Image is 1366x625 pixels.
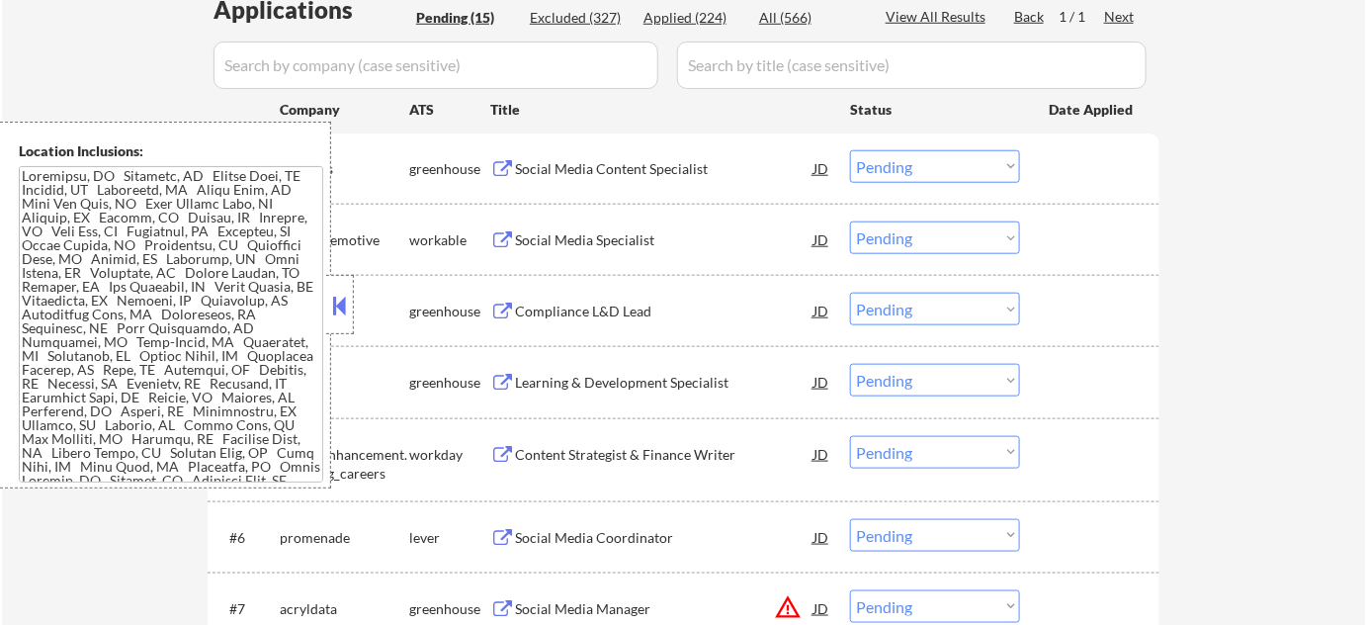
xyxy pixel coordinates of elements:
div: Next [1104,7,1136,27]
div: Location Inclusions: [19,141,323,161]
div: acryldata [280,599,409,619]
div: Pending (15) [416,8,515,28]
button: warning_amber [774,593,802,621]
div: workday [409,445,490,465]
div: Excluded (327) [530,8,629,28]
div: JD [811,293,831,328]
div: workable [409,230,490,250]
div: #7 [229,599,264,619]
div: Applied (224) [643,8,742,28]
div: JD [811,222,831,257]
div: Compliance L&D Lead [515,302,813,321]
div: greenhouse [409,302,490,321]
div: JD [811,519,831,555]
div: Social Media Content Specialist [515,159,813,179]
div: greenhouse [409,159,490,179]
div: greenhouse [409,599,490,619]
div: 1 / 1 [1059,7,1104,27]
div: Social Media Manager [515,599,813,619]
div: Title [490,100,831,120]
div: Content Strategist & Finance Writer [515,445,813,465]
div: Status [850,91,1020,127]
div: View All Results [886,7,991,27]
div: Back [1014,7,1046,27]
input: Search by title (case sensitive) [677,42,1147,89]
div: Date Applied [1049,100,1136,120]
div: Company [280,100,409,120]
div: JD [811,150,831,186]
div: JD [811,436,831,472]
div: JD [811,364,831,400]
div: Social Media Coordinator [515,528,813,548]
input: Search by company (case sensitive) [213,42,658,89]
div: lever [409,528,490,548]
div: #6 [229,528,264,548]
div: All (566) [759,8,858,28]
div: greenhouse [409,373,490,393]
div: Learning & Development Specialist [515,373,813,393]
div: promenade [280,528,409,548]
div: Social Media Specialist [515,230,813,250]
div: ATS [409,100,490,120]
